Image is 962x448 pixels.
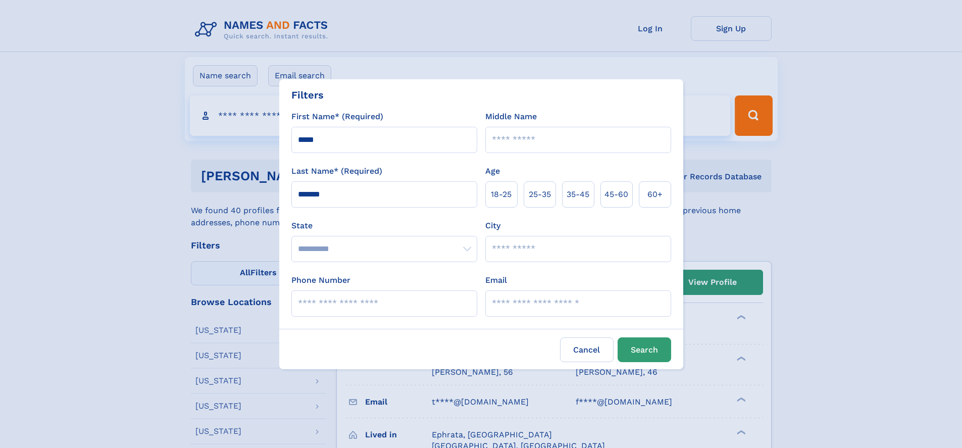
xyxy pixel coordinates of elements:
[485,274,507,286] label: Email
[485,111,537,123] label: Middle Name
[485,220,500,232] label: City
[485,165,500,177] label: Age
[529,188,551,201] span: 25‑35
[560,337,614,362] label: Cancel
[291,165,382,177] label: Last Name* (Required)
[604,188,628,201] span: 45‑60
[291,220,477,232] label: State
[647,188,663,201] span: 60+
[567,188,589,201] span: 35‑45
[291,111,383,123] label: First Name* (Required)
[291,274,350,286] label: Phone Number
[618,337,671,362] button: Search
[291,87,324,103] div: Filters
[491,188,512,201] span: 18‑25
